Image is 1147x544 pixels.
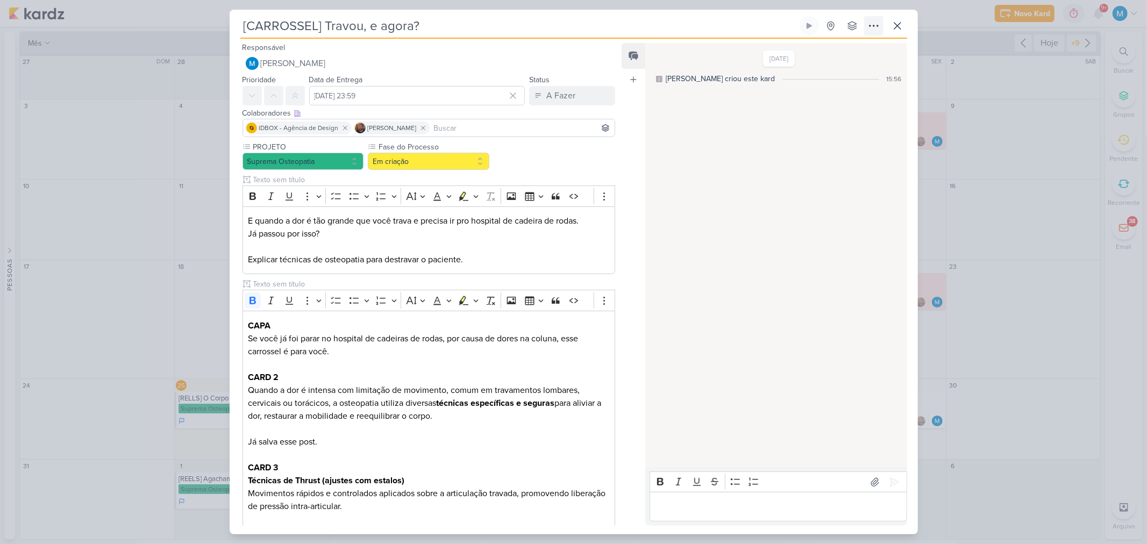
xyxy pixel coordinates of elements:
label: Prioridade [243,75,276,84]
div: Editor toolbar [650,471,907,492]
p: Movimentos rápidos e controlados aplicados sobre a articulação travada, promovendo liberação de p... [248,487,609,513]
strong: Técnicas de Thrust (ajustes com estalos) [248,475,404,486]
div: Editor toolbar [243,290,616,311]
div: Editor editing area: main [243,206,616,275]
span: [PERSON_NAME] [368,123,417,133]
button: Suprema Osteopatia [243,153,364,170]
div: Editor editing area: main [650,492,907,521]
input: Select a date [309,86,525,105]
img: IDBOX - Agência de Design [246,123,257,133]
div: Ligar relógio [805,22,814,30]
button: [PERSON_NAME] [243,54,616,73]
button: Em criação [368,153,489,170]
label: PROJETO [252,141,364,153]
span: IDBOX - Agência de Design [259,123,339,133]
input: Buscar [432,121,613,134]
strong: CARD 3 [248,462,278,473]
span: [PERSON_NAME] [261,57,326,70]
label: Status [529,75,550,84]
input: Texto sem título [251,278,616,290]
input: Texto sem título [251,174,616,185]
img: Eduardo Rodrigues Campos [355,123,366,133]
div: A Fazer [546,89,575,102]
strong: técnicas específicas e seguras [436,398,554,409]
div: Editor toolbar [243,185,616,206]
div: Colaboradores [243,108,616,119]
p: Imagem de paciente sendo destravado (vou mandar foto) [263,526,596,539]
p: Se você já foi parar no hospital de cadeiras de rodas, por causa de dores na coluna, esse carross... [248,332,609,358]
button: A Fazer [529,86,615,105]
input: Kard Sem Título [240,16,797,35]
p: Já passou por isso? [248,227,609,240]
label: Fase do Processo [377,141,489,153]
p: E quando a dor é tão grande que você trava e precisa ir pro hospital de cadeira de rodas. [248,214,609,227]
strong: CAPA [248,320,270,331]
p: Explicar técnicas de osteopatia para destravar o paciente. [248,253,609,266]
strong: CARD 2 [248,372,279,383]
p: Quando a dor é intensa com limitação de movimento, comum em travamentos lombares, cervicais ou to... [248,384,609,423]
img: MARIANA MIRANDA [246,57,259,70]
p: Já salva esse post. [248,435,609,448]
div: 15:56 [887,74,902,84]
label: Responsável [243,43,286,52]
div: [PERSON_NAME] criou este kard [666,73,775,84]
label: Data de Entrega [309,75,363,84]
